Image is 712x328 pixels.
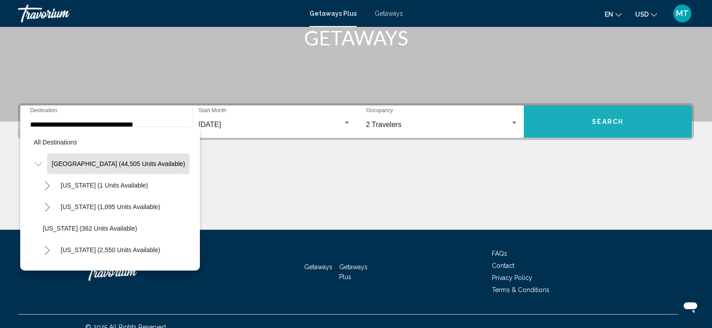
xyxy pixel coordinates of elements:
[52,160,185,167] span: [GEOGRAPHIC_DATA] (44,505 units available)
[310,10,357,17] a: Getaways Plus
[592,118,624,126] span: Search
[635,11,649,18] span: USD
[605,8,622,21] button: Change language
[199,121,221,128] span: [DATE]
[605,11,613,18] span: en
[20,105,692,138] div: Search widget
[29,132,191,153] button: All destinations
[38,218,142,239] button: [US_STATE] (362 units available)
[56,240,165,260] button: [US_STATE] (2,550 units available)
[492,250,507,257] a: FAQs
[676,292,705,321] iframe: Button to launch messaging window
[18,4,301,22] a: Travorium
[85,258,175,285] a: Travorium
[38,241,56,259] button: Toggle California (2,550 units available)
[366,121,402,128] span: 2 Travelers
[671,4,694,23] button: User Menu
[304,263,332,271] a: Getaways
[56,261,159,282] button: [US_STATE] (906 units available)
[492,262,514,269] a: Contact
[43,225,137,232] span: [US_STATE] (362 units available)
[375,10,403,17] a: Getaways
[635,8,657,21] button: Change currency
[38,262,56,280] button: Toggle Colorado (906 units available)
[34,139,77,146] span: All destinations
[38,198,56,216] button: Toggle Arizona (1,095 units available)
[61,246,160,254] span: [US_STATE] (2,550 units available)
[676,9,689,18] span: MT
[47,153,190,174] button: [GEOGRAPHIC_DATA] (44,505 units available)
[56,175,153,196] button: [US_STATE] (1 units available)
[524,105,692,138] button: Search
[56,197,165,217] button: [US_STATE] (1,095 units available)
[61,182,148,189] span: [US_STATE] (1 units available)
[339,263,367,280] a: Getaways Plus
[492,274,532,281] a: Privacy Policy
[38,176,56,194] button: Toggle Alabama (1 units available)
[492,286,549,293] a: Terms & Conditions
[61,203,160,210] span: [US_STATE] (1,095 units available)
[29,155,47,173] button: Toggle United States (44,505 units available)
